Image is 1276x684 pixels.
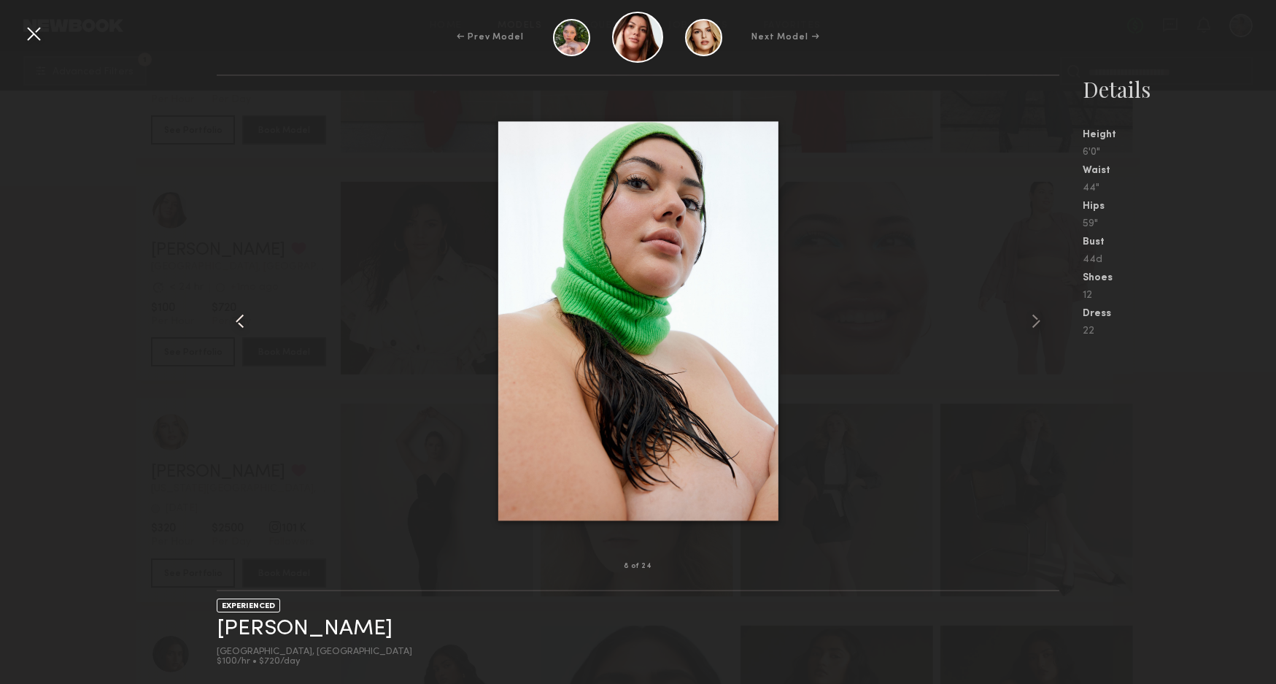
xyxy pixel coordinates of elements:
div: Shoes [1083,273,1276,283]
div: Waist [1083,166,1276,176]
div: 8 of 24 [624,563,651,570]
div: Next Model → [751,31,819,44]
div: Height [1083,130,1276,140]
a: [PERSON_NAME] [217,618,393,640]
div: $100/hr • $720/day [217,657,412,666]
div: 44" [1083,183,1276,193]
div: EXPERIENCED [217,599,280,612]
div: Details [1083,74,1276,104]
div: 12 [1083,291,1276,301]
div: ← Prev Model [457,31,524,44]
div: 6'0" [1083,147,1276,158]
div: 22 [1083,326,1276,337]
div: [GEOGRAPHIC_DATA], [GEOGRAPHIC_DATA] [217,648,412,657]
div: 44d [1083,255,1276,265]
div: 59" [1083,219,1276,229]
div: Hips [1083,201,1276,212]
div: Bust [1083,237,1276,247]
div: Dress [1083,309,1276,319]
